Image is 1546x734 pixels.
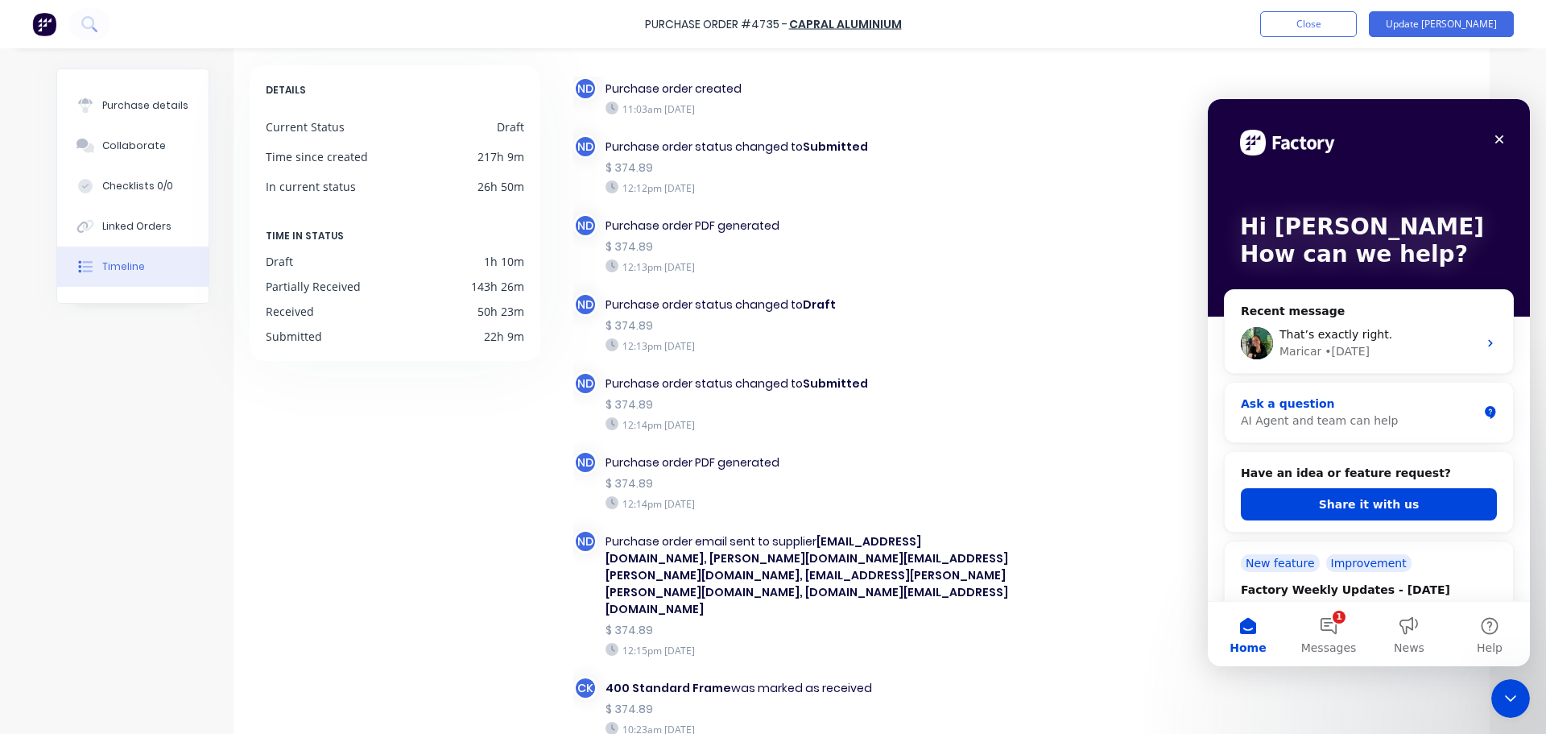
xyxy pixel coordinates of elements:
[1260,11,1357,37] button: Close
[645,16,787,33] div: Purchase Order #4735 -
[606,180,1022,195] div: 12:12pm [DATE]
[803,139,868,155] b: Submitted
[606,338,1022,353] div: 12:13pm [DATE]
[1491,679,1530,718] iframe: Intercom live chat
[57,166,209,206] button: Checklists 0/0
[57,126,209,166] button: Collaborate
[606,496,1022,511] div: 12:14pm [DATE]
[266,118,345,135] div: Current Status
[606,81,1022,97] div: Purchase order created
[606,238,1022,255] div: $ 374.89
[606,396,1022,413] div: $ 374.89
[102,219,172,234] div: Linked Orders
[606,533,1008,617] b: [EMAIL_ADDRESS][DOMAIN_NAME], [PERSON_NAME][DOMAIN_NAME][EMAIL_ADDRESS][PERSON_NAME][DOMAIN_NAME]...
[266,253,293,270] div: Draft
[57,206,209,247] button: Linked Orders
[606,680,731,696] b: 400 Standard Frame
[102,98,188,113] div: Purchase details
[606,701,1022,718] div: $ 374.89
[573,214,597,238] div: ND
[57,85,209,126] button: Purchase details
[477,178,524,195] div: 26h 50m
[266,303,314,320] div: Received
[606,297,1022,313] div: Purchase order status changed to
[606,475,1022,492] div: $ 374.89
[606,622,1022,639] div: $ 374.89
[573,371,597,396] div: ND
[606,317,1022,334] div: $ 374.89
[606,102,1022,116] div: 11:03am [DATE]
[1208,99,1530,666] iframe: Intercom live chat
[1369,11,1514,37] button: Update [PERSON_NAME]
[102,139,166,153] div: Collaborate
[102,259,145,274] div: Timeline
[266,328,322,345] div: Submitted
[789,16,902,32] a: Capral Aluminium
[606,454,1022,471] div: Purchase order PDF generated
[803,297,836,313] b: Draft
[606,680,1022,697] div: was marked as received
[606,533,1022,618] div: Purchase order email sent to supplier
[477,303,524,320] div: 50h 23m
[484,253,524,270] div: 1h 10m
[573,676,597,700] div: CK
[606,259,1022,274] div: 12:13pm [DATE]
[573,529,597,554] div: ND
[606,160,1022,176] div: $ 374.89
[266,278,361,295] div: Partially Received
[573,450,597,475] div: ND
[573,135,597,159] div: ND
[471,278,524,295] div: 143h 26m
[606,417,1022,432] div: 12:14pm [DATE]
[573,292,597,317] div: ND
[606,375,1022,392] div: Purchase order status changed to
[573,77,597,101] div: ND
[606,218,1022,234] div: Purchase order PDF generated
[497,118,524,135] div: Draft
[484,328,524,345] div: 22h 9m
[57,247,209,287] button: Timeline
[266,227,344,245] span: TIME IN STATUS
[32,12,56,36] img: Factory
[266,148,368,165] div: Time since created
[266,178,356,195] div: In current status
[606,643,1022,657] div: 12:15pm [DATE]
[606,139,1022,156] div: Purchase order status changed to
[266,81,306,99] span: DETAILS
[803,375,868,392] b: Submitted
[477,148,524,165] div: 217h 9m
[102,179,173,193] div: Checklists 0/0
